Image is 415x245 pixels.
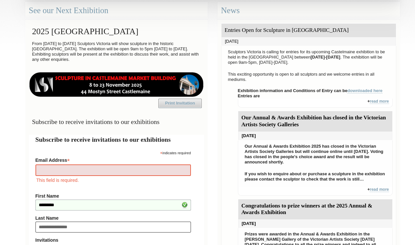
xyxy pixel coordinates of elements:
p: This exciting opportunity is open to all sculptors and we welcome entries in all mediums. [225,70,393,84]
div: Our Annual & Awards Exhibition has closed in the Victorian Artists Society Galleries [238,111,392,132]
a: read more [370,187,389,192]
div: Entries Open for Sculpture in [GEOGRAPHIC_DATA] [221,24,396,37]
a: Print Invitation [158,99,202,108]
div: [DATE] [238,132,392,140]
a: read more [370,99,389,104]
div: + [238,187,393,196]
div: [DATE] [238,219,392,228]
p: From [DATE] to [DATE] Sculptors Victoria will show sculpture in the historic [GEOGRAPHIC_DATA]. T... [29,39,204,64]
a: downloaded here [347,88,382,93]
div: This field is required. [35,177,191,184]
div: Congratulations to prize winners at the 2025 Annual & Awards Exhibition [238,199,392,220]
strong: Exhibition information and Conditions of Entry can be [238,88,383,93]
div: [DATE] [221,37,396,46]
div: indicates required [35,149,191,156]
h3: Subscribe to receive invitations to our exhibitions [29,115,204,128]
label: Email Address [35,156,191,163]
img: castlemaine-ldrbd25v2.png [29,72,204,97]
div: News [218,2,400,19]
strong: Invitations [35,237,191,243]
div: + [238,99,393,108]
label: First Name [35,193,191,199]
p: Sculptors Victoria is calling for entries for its upcoming Castelmaine exhibition to be held in t... [225,48,393,67]
div: See our Next Exhibition [25,2,208,19]
h2: Subscribe to receive invitations to our exhibitions [35,135,197,144]
h2: 2025 [GEOGRAPHIC_DATA] [29,23,204,39]
label: Last Name [35,215,191,221]
p: Our Annual & Awards Exhibition 2025 has closed in the Victorian Artists Society Galleries but wil... [242,142,389,166]
p: If you wish to enquire about or purchase a sculpture in the exhibition please contact the sculpto... [242,170,389,184]
strong: [DATE]-[DATE] [311,55,340,60]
